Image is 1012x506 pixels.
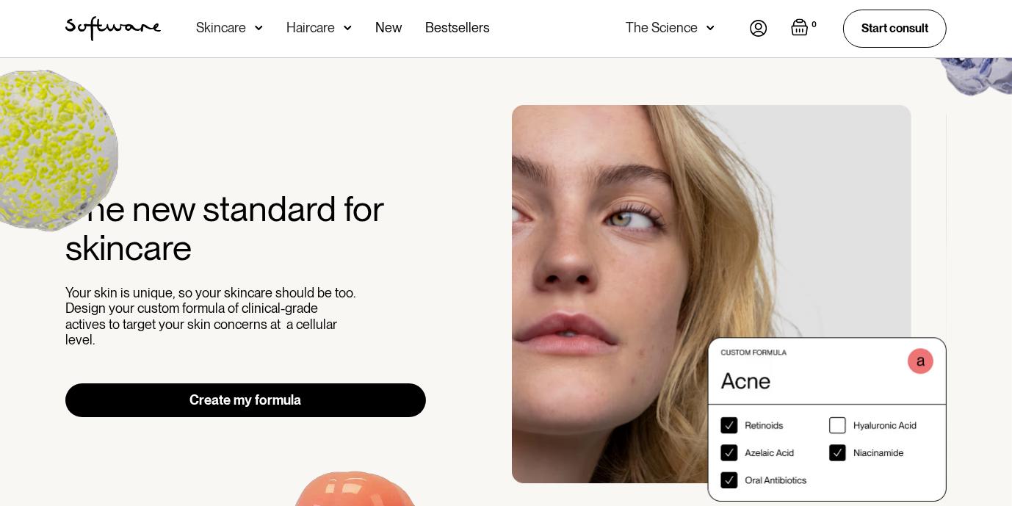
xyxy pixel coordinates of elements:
div: 1 / 3 [512,105,947,502]
div: Skincare [196,21,246,35]
div: 0 [809,18,820,32]
h2: The new standard for skincare [65,189,426,267]
div: The Science [626,21,698,35]
p: Your skin is unique, so your skincare should be too. Design your custom formula of clinical-grade... [65,285,359,348]
div: Haircare [286,21,335,35]
a: Start consult [843,10,947,47]
a: Open empty cart [791,18,820,39]
img: Software Logo [65,16,161,41]
a: home [65,16,161,41]
img: arrow down [706,21,715,35]
img: arrow down [344,21,352,35]
a: Create my formula [65,383,426,417]
img: arrow down [255,21,263,35]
